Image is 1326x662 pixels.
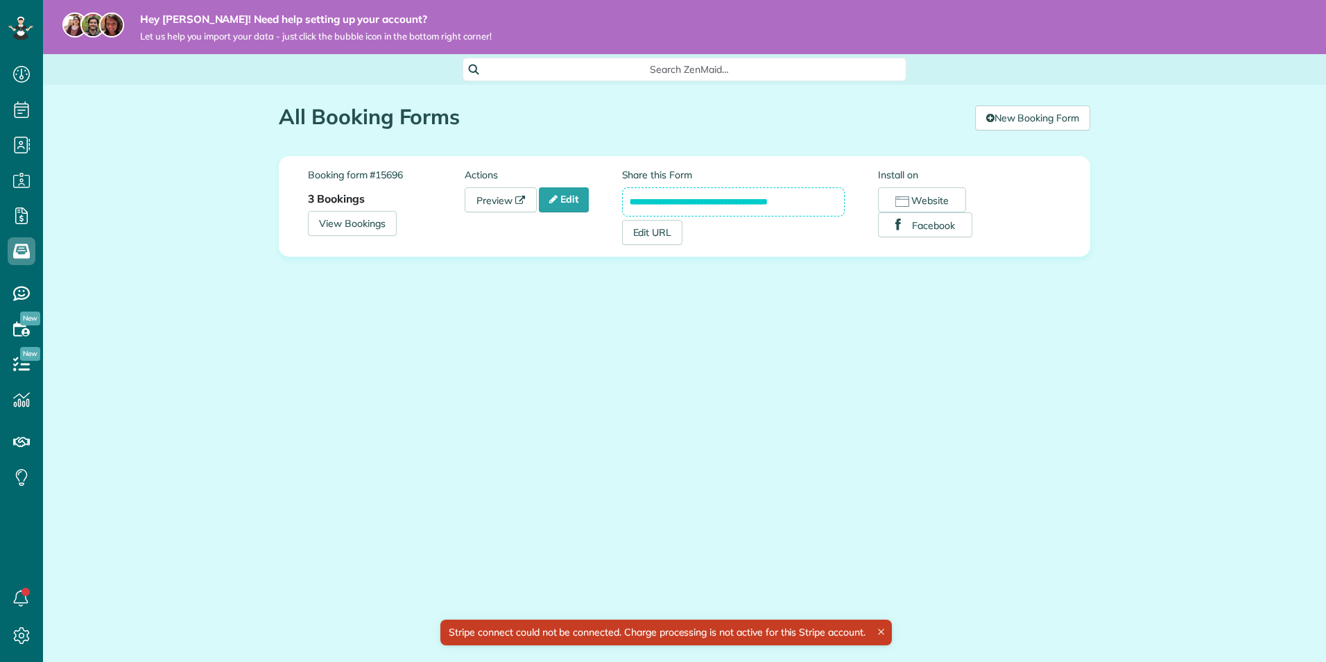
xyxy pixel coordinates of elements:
div: Stripe connect could not be connected. Charge processing is not active for this Stripe account. [440,620,891,645]
img: michelle-19f622bdf1676172e81f8f8fba1fb50e276960ebfe0243fe18214015130c80e4.jpg [99,12,124,37]
a: Edit URL [622,220,683,245]
span: Let us help you import your data - just click the bubble icon in the bottom right corner! [140,31,492,42]
a: View Bookings [308,211,397,236]
label: Install on [878,168,1061,182]
button: Facebook [878,212,972,237]
strong: Hey [PERSON_NAME]! Need help setting up your account? [140,12,492,26]
label: Actions [465,168,621,182]
img: jorge-587dff0eeaa6aab1f244e6dc62b8924c3b6ad411094392a53c71c6c4a576187d.jpg [80,12,105,37]
strong: 3 Bookings [308,192,365,205]
a: New Booking Form [975,105,1090,130]
button: Website [878,187,966,212]
a: Preview [465,187,537,212]
label: Booking form #15696 [308,168,465,182]
h1: All Booking Forms [279,105,965,128]
span: New [20,312,40,325]
img: maria-72a9807cf96188c08ef61303f053569d2e2a8a1cde33d635c8a3ac13582a053d.jpg [62,12,87,37]
span: New [20,347,40,361]
label: Share this Form [622,168,845,182]
a: Edit [539,187,589,212]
